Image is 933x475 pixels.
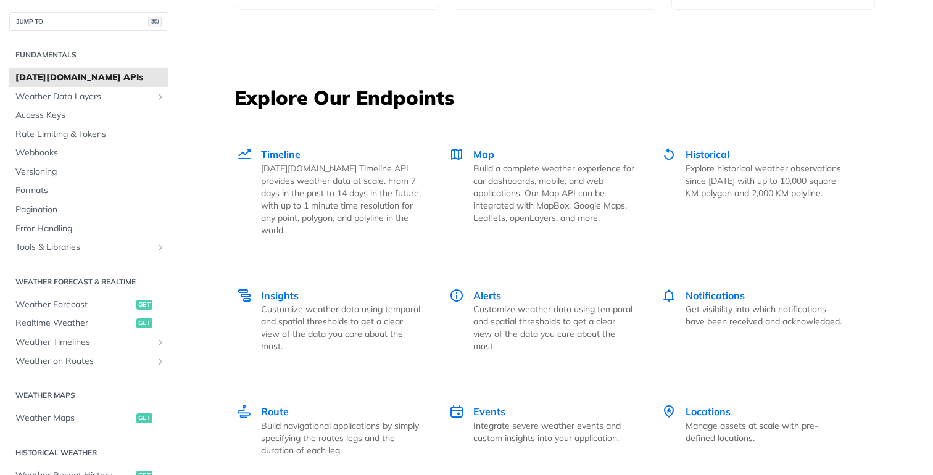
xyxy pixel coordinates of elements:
[236,121,436,262] a: Timeline Timeline [DATE][DOMAIN_NAME] Timeline API provides weather data at scale. From 7 days in...
[261,405,289,418] span: Route
[449,147,464,162] img: Map
[9,181,168,200] a: Formats
[9,220,168,238] a: Error Handling
[436,262,648,379] a: Alerts Alerts Customize weather data using temporal and spatial thresholds to get a clear view of...
[473,303,634,352] p: Customize weather data using temporal and spatial thresholds to get a clear view of the data you ...
[686,303,847,328] p: Get visibility into which notifications have been received and acknowledged.
[15,336,152,349] span: Weather Timelines
[261,419,422,456] p: Build navigational applications by simply specifying the routes legs and the duration of each leg.
[136,413,152,423] span: get
[9,295,168,314] a: Weather Forecastget
[9,238,168,257] a: Tools & LibrariesShow subpages for Tools & Libraries
[15,299,133,311] span: Weather Forecast
[15,91,152,103] span: Weather Data Layers
[648,262,860,379] a: Notifications Notifications Get visibility into which notifications have been received and acknow...
[15,72,165,84] span: [DATE][DOMAIN_NAME] APIs
[9,88,168,106] a: Weather Data LayersShow subpages for Weather Data Layers
[449,404,464,419] img: Events
[237,288,252,303] img: Insights
[15,412,133,424] span: Weather Maps
[436,121,648,262] a: Map Map Build a complete weather experience for car dashboards, mobile, and web applications. Our...
[473,148,494,160] span: Map
[9,390,168,401] h2: Weather Maps
[9,409,168,427] a: Weather Mapsget
[15,184,165,197] span: Formats
[155,357,165,366] button: Show subpages for Weather on Routes
[237,147,252,162] img: Timeline
[9,276,168,287] h2: Weather Forecast & realtime
[686,405,731,418] span: Locations
[236,262,436,379] a: Insights Insights Customize weather data using temporal and spatial thresholds to get a clear vie...
[15,223,165,235] span: Error Handling
[661,288,676,303] img: Notifications
[9,12,168,31] button: JUMP TO⌘/
[15,128,165,141] span: Rate Limiting & Tokens
[155,242,165,252] button: Show subpages for Tools & Libraries
[9,49,168,60] h2: Fundamentals
[9,352,168,371] a: Weather on RoutesShow subpages for Weather on Routes
[473,405,505,418] span: Events
[237,404,252,419] img: Route
[15,109,165,122] span: Access Keys
[148,17,162,27] span: ⌘/
[155,92,165,102] button: Show subpages for Weather Data Layers
[686,289,745,302] span: Notifications
[9,200,168,219] a: Pagination
[449,288,464,303] img: Alerts
[9,447,168,458] h2: Historical Weather
[15,317,133,329] span: Realtime Weather
[9,125,168,144] a: Rate Limiting & Tokens
[9,68,168,87] a: [DATE][DOMAIN_NAME] APIs
[15,241,152,254] span: Tools & Libraries
[9,144,168,162] a: Webhooks
[136,300,152,310] span: get
[686,162,847,199] p: Explore historical weather observations since [DATE] with up to 10,000 square KM polygon and 2,00...
[9,106,168,125] a: Access Keys
[261,148,301,160] span: Timeline
[261,289,299,302] span: Insights
[136,318,152,328] span: get
[661,147,676,162] img: Historical
[261,303,422,352] p: Customize weather data using temporal and spatial thresholds to get a clear view of the data you ...
[9,333,168,352] a: Weather TimelinesShow subpages for Weather Timelines
[473,419,634,444] p: Integrate severe weather events and custom insights into your application.
[261,162,422,236] p: [DATE][DOMAIN_NAME] Timeline API provides weather data at scale. From 7 days in the past to 14 da...
[15,355,152,368] span: Weather on Routes
[155,337,165,347] button: Show subpages for Weather Timelines
[686,419,847,444] p: Manage assets at scale with pre-defined locations.
[686,148,729,160] span: Historical
[473,162,634,224] p: Build a complete weather experience for car dashboards, mobile, and web applications. Our Map API...
[9,314,168,332] a: Realtime Weatherget
[661,404,676,419] img: Locations
[234,84,876,111] h3: Explore Our Endpoints
[9,163,168,181] a: Versioning
[15,166,165,178] span: Versioning
[473,289,501,302] span: Alerts
[15,204,165,216] span: Pagination
[15,147,165,159] span: Webhooks
[648,121,860,262] a: Historical Historical Explore historical weather observations since [DATE] with up to 10,000 squa...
